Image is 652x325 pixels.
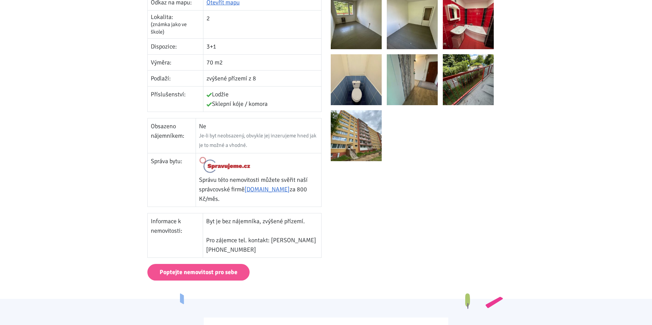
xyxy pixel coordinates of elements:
p: Správu této nemovitosti můžete svěřit naší správcovské firmě za 800 Kč/měs. [199,175,318,204]
td: zvýšené přízemí z 8 [203,71,321,87]
td: Dispozice: [147,39,203,55]
td: Byt je bez nájemníka, zvýšené přízemí. Pro zájemce tel. kontakt: [PERSON_NAME] [PHONE_NUMBER] [203,213,321,257]
td: Lodžie Sklepní kóje / komora [203,87,321,112]
img: Logo Spravujeme.cz [199,156,251,173]
td: Výměra: [147,55,203,71]
td: Podlaží: [147,71,203,87]
td: Příslušenství: [147,87,203,112]
td: 3+1 [203,39,321,55]
td: Informace k nemovitosti: [147,213,203,257]
td: Lokalita: [147,10,203,39]
a: Poptejte nemovitost pro sebe [147,264,250,281]
div: Je-li byt neobsazený, obvykle jej inzerujeme hned jak je to možné a vhodné. [199,131,318,150]
td: Obsazeno nájemníkem: [147,118,196,153]
td: Ne [196,118,321,153]
span: (známka jako ve škole) [151,21,187,35]
td: 70 m2 [203,55,321,71]
td: 2 [203,10,321,39]
td: Správa bytu: [147,153,196,207]
a: [DOMAIN_NAME] [244,186,290,193]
